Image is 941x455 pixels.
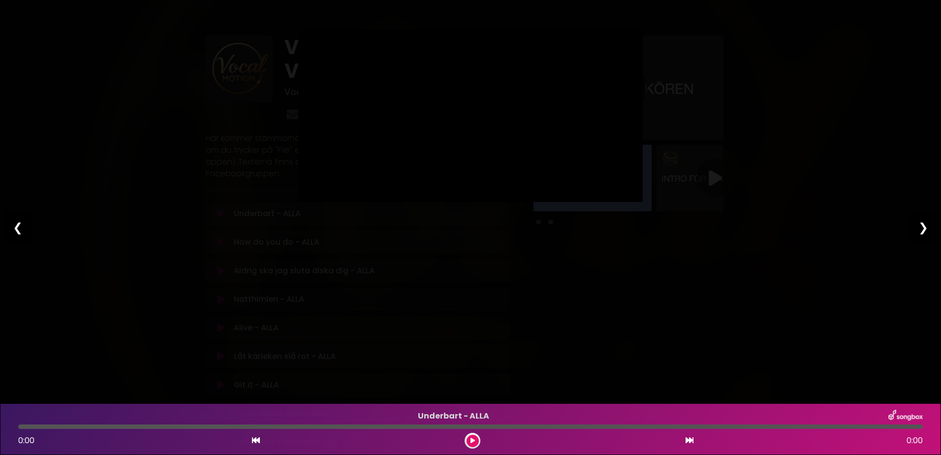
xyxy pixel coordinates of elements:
[907,435,923,447] span: 0:00
[18,435,34,446] span: 0:00
[888,410,923,422] img: songbox-logo-white.png
[910,211,936,244] div: ❯
[5,211,31,244] div: ❮
[18,410,888,422] p: Underbart - ALLA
